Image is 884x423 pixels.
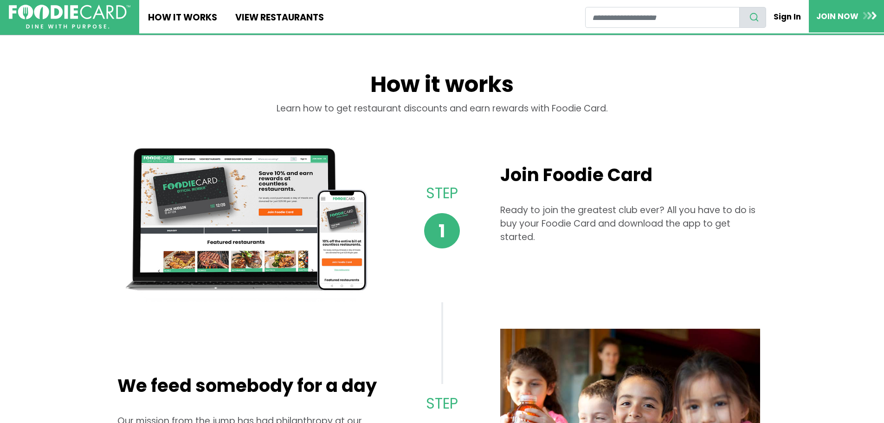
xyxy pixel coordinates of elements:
h2: Join Foodie Card [500,164,760,186]
p: Ready to join the greatest club ever? All you have to do is buy your Foodie Card and download the... [500,204,760,244]
div: Learn how to get restaurant discounts and earn rewards with Foodie Card. [117,102,767,129]
img: FoodieCard; Eat, Drink, Save, Donate [9,5,130,29]
p: Step [407,393,477,415]
p: Step [407,182,477,204]
input: restaurant search [585,7,740,28]
span: 1 [424,213,460,249]
button: search [739,7,766,28]
a: Sign In [766,7,809,27]
h2: We feed somebody for a day [117,375,377,397]
h1: How it works [117,71,767,102]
